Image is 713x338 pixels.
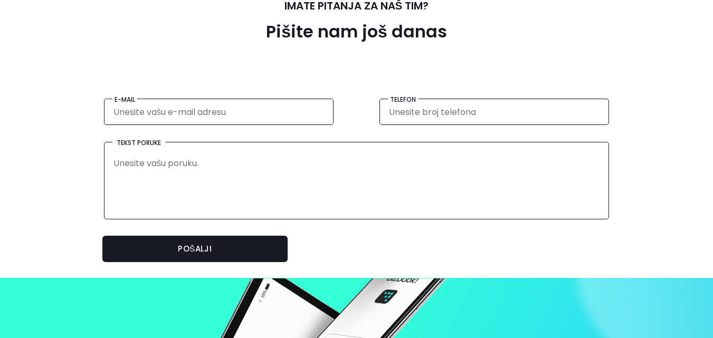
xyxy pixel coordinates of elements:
[112,101,325,123] input: Unesite vašu e-mail adresu
[112,139,165,147] h5: Tekst poruke
[388,96,418,103] h5: Telefon
[388,101,601,123] input: Unesite broj telefona
[81,22,632,67] h4: Pišite nam još danas
[112,96,137,103] h5: E-mail
[102,236,288,262] button: Pošalji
